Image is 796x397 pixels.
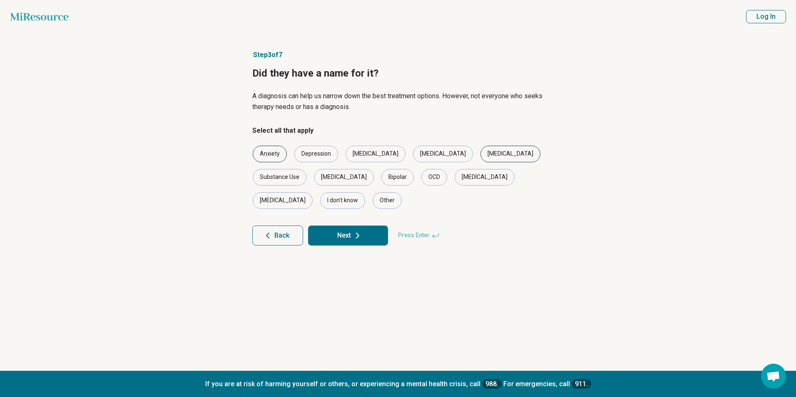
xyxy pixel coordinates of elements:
div: Other [373,192,402,209]
p: If you are at risk of harming yourself or others, or experiencing a mental health crisis, call Fo... [8,379,788,389]
legend: Select all that apply [252,126,313,136]
div: Open chat [761,364,786,389]
a: 911. [572,379,591,389]
div: I don’t know [320,192,365,209]
div: Depression [294,146,338,162]
button: Next [308,226,388,246]
h1: Did they have a name for it? [252,67,544,81]
p: A diagnosis can help us narrow down the best treatment options. However, not everyone who seeks t... [252,91,544,112]
div: Anxiety [253,146,287,162]
div: [MEDICAL_DATA] [346,146,405,162]
div: [MEDICAL_DATA] [253,192,313,209]
div: Bipolar [381,169,414,186]
div: Substance Use [253,169,306,186]
button: Back [252,226,303,246]
div: [MEDICAL_DATA] [314,169,374,186]
div: [MEDICAL_DATA] [413,146,473,162]
span: Back [274,232,289,239]
span: Press Enter [393,226,445,246]
a: 988. [482,379,502,389]
div: [MEDICAL_DATA] [480,146,540,162]
button: Log In [746,10,786,23]
p: Step 3 of 7 [252,50,544,60]
div: [MEDICAL_DATA] [455,169,515,186]
div: OCD [421,169,447,186]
